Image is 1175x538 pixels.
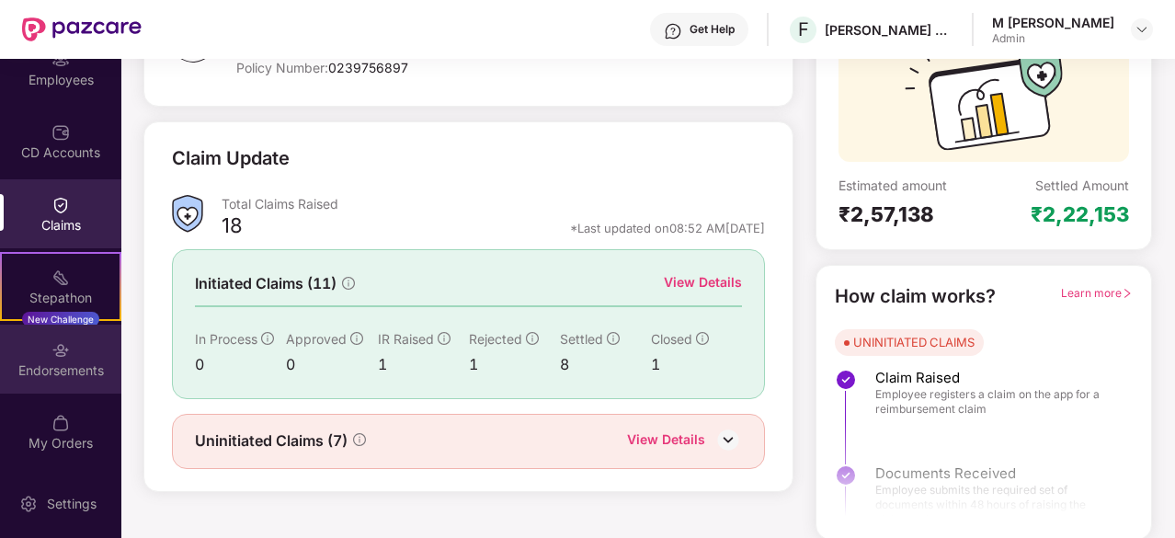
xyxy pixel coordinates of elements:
[195,331,257,347] span: In Process
[651,353,742,376] div: 1
[2,289,120,307] div: Stepathon
[469,331,522,347] span: Rejected
[328,60,408,75] span: 0239756897
[714,426,742,453] img: DownIcon
[798,18,809,40] span: F
[286,353,377,376] div: 0
[172,195,203,233] img: ClaimsSummaryIcon
[378,331,434,347] span: IR Raised
[607,332,620,345] span: info-circle
[22,312,99,326] div: New Challenge
[195,353,286,376] div: 0
[1031,201,1129,227] div: ₹2,22,153
[690,22,735,37] div: Get Help
[992,31,1114,46] div: Admin
[51,51,70,69] img: svg+xml;base64,PHN2ZyBpZD0iRW1wbG95ZWVzIiB4bWxucz0iaHR0cDovL3d3dy53My5vcmcvMjAwMC9zdmciIHdpZHRoPS...
[651,331,692,347] span: Closed
[875,369,1114,387] span: Claim Raised
[560,353,651,376] div: 8
[41,495,102,513] div: Settings
[286,331,347,347] span: Approved
[19,495,38,513] img: svg+xml;base64,PHN2ZyBpZD0iU2V0dGluZy0yMHgyMCIgeG1sbnM9Imh0dHA6Ly93d3cudzMub3JnLzIwMDAvc3ZnIiB3aW...
[195,272,337,295] span: Initiated Claims (11)
[905,47,1063,162] img: svg+xml;base64,PHN2ZyB3aWR0aD0iMTcyIiBoZWlnaHQ9IjExMyIgdmlld0JveD0iMCAwIDE3MiAxMTMiIGZpbGw9Im5vbm...
[838,201,984,227] div: ₹2,57,138
[696,332,709,345] span: info-circle
[1135,22,1149,37] img: svg+xml;base64,PHN2ZyBpZD0iRHJvcGRvd24tMzJ4MzIiIHhtbG5zPSJodHRwOi8vd3d3LnczLm9yZy8yMDAwL3N2ZyIgd2...
[222,212,243,244] div: 18
[22,17,142,41] img: New Pazcare Logo
[51,341,70,360] img: svg+xml;base64,PHN2ZyBpZD0iRW5kb3JzZW1lbnRzIiB4bWxucz0iaHR0cDovL3d3dy53My5vcmcvMjAwMC9zdmciIHdpZH...
[838,177,984,194] div: Estimated amount
[664,22,682,40] img: svg+xml;base64,PHN2ZyBpZD0iSGVscC0zMngzMiIgeG1sbnM9Imh0dHA6Ly93d3cudzMub3JnLzIwMDAvc3ZnIiB3aWR0aD...
[222,195,765,212] div: Total Claims Raised
[350,332,363,345] span: info-circle
[438,332,451,345] span: info-circle
[1035,177,1129,194] div: Settled Amount
[1061,286,1133,300] span: Learn more
[51,414,70,432] img: svg+xml;base64,PHN2ZyBpZD0iTXlfT3JkZXJzIiBkYXRhLW5hbWU9Ik15IE9yZGVycyIgeG1sbnM9Imh0dHA6Ly93d3cudz...
[853,333,975,351] div: UNINITIATED CLAIMS
[1122,288,1133,299] span: right
[992,14,1114,31] div: M [PERSON_NAME]
[51,196,70,214] img: svg+xml;base64,PHN2ZyBpZD0iQ2xhaW0iIHhtbG5zPSJodHRwOi8vd3d3LnczLm9yZy8yMDAwL3N2ZyIgd2lkdGg9IjIwIi...
[236,59,589,76] div: Policy Number:
[627,429,705,453] div: View Details
[664,272,742,292] div: View Details
[835,282,996,311] div: How claim works?
[875,387,1114,417] span: Employee registers a claim on the app for a reimbursement claim
[342,277,355,290] span: info-circle
[560,331,603,347] span: Settled
[261,332,274,345] span: info-circle
[51,123,70,142] img: svg+xml;base64,PHN2ZyBpZD0iQ0RfQWNjb3VudHMiIGRhdGEtbmFtZT0iQ0QgQWNjb3VudHMiIHhtbG5zPSJodHRwOi8vd3...
[172,144,290,173] div: Claim Update
[195,429,348,452] span: Uninitiated Claims (7)
[570,220,765,236] div: *Last updated on 08:52 AM[DATE]
[526,332,539,345] span: info-circle
[378,353,469,376] div: 1
[353,433,366,446] span: info-circle
[835,369,857,391] img: svg+xml;base64,PHN2ZyBpZD0iU3RlcC1Eb25lLTMyeDMyIiB4bWxucz0iaHR0cDovL3d3dy53My5vcmcvMjAwMC9zdmciIH...
[51,269,70,287] img: svg+xml;base64,PHN2ZyB4bWxucz0iaHR0cDovL3d3dy53My5vcmcvMjAwMC9zdmciIHdpZHRoPSIyMSIgaGVpZ2h0PSIyMC...
[469,353,560,376] div: 1
[825,21,953,39] div: [PERSON_NAME] & [PERSON_NAME] Labs Private Limited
